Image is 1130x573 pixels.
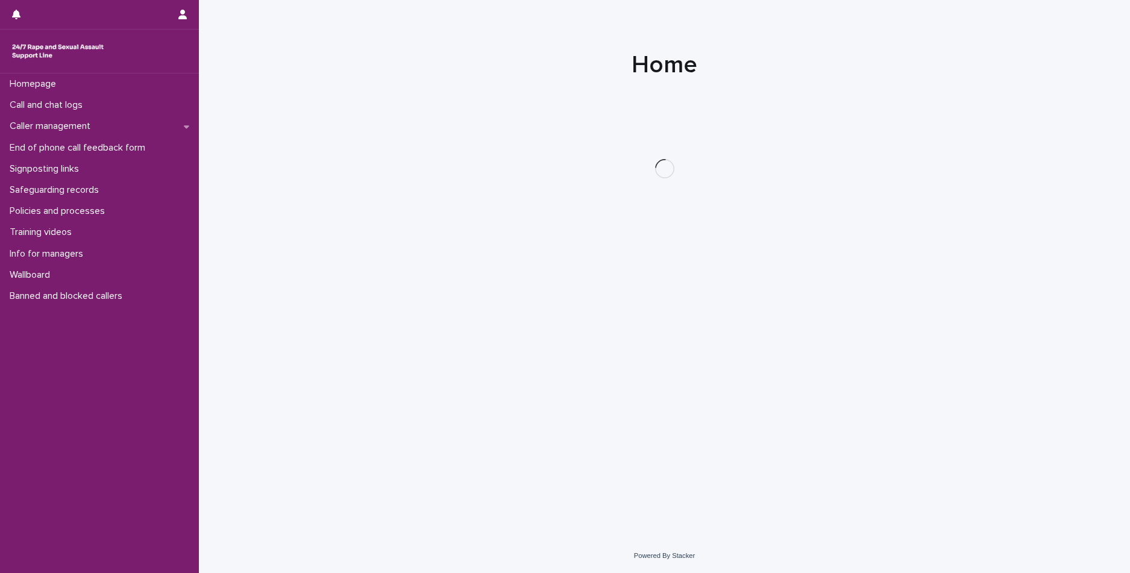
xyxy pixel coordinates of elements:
p: Homepage [5,78,66,90]
p: Policies and processes [5,205,115,217]
h1: Home [369,51,960,80]
p: Signposting links [5,163,89,175]
p: Safeguarding records [5,184,108,196]
p: Wallboard [5,269,60,281]
p: End of phone call feedback form [5,142,155,154]
p: Banned and blocked callers [5,290,132,302]
p: Caller management [5,121,100,132]
a: Powered By Stacker [634,552,695,559]
p: Call and chat logs [5,99,92,111]
p: Info for managers [5,248,93,260]
img: rhQMoQhaT3yELyF149Cw [10,39,106,63]
p: Training videos [5,227,81,238]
